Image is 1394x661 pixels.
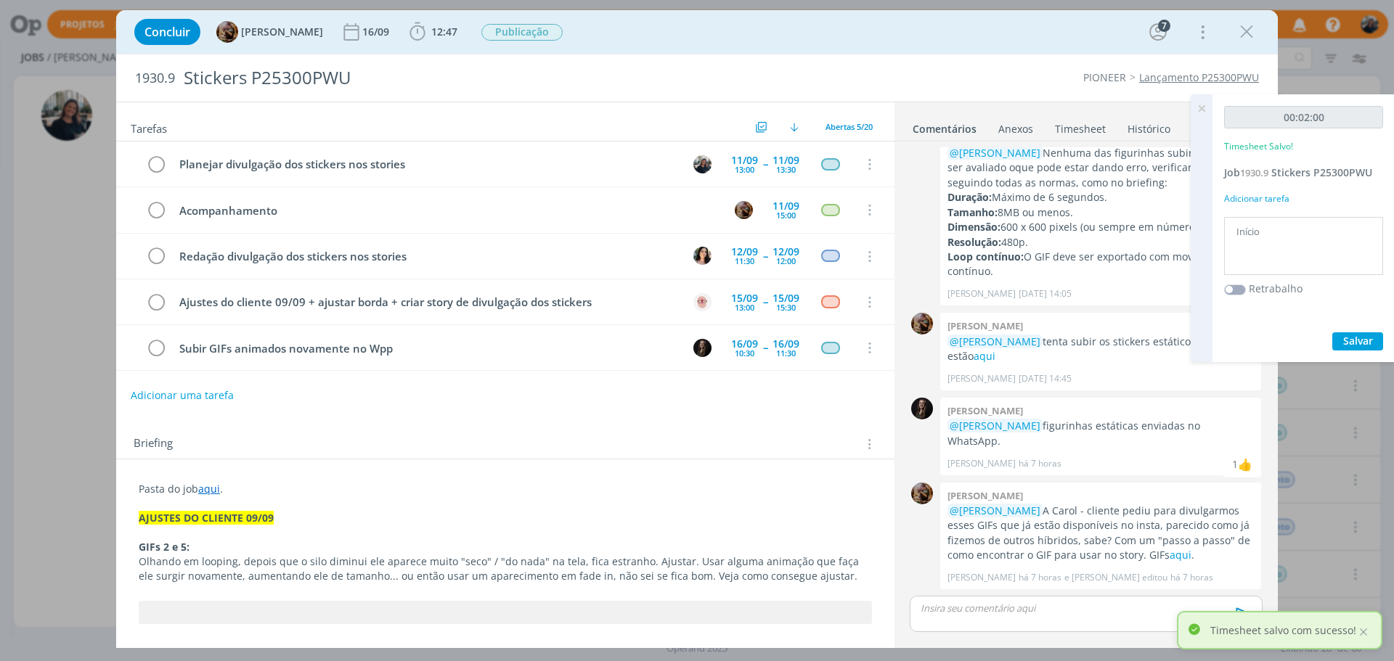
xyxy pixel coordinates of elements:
[1139,70,1259,84] a: Lançamento P25300PWU
[947,287,1016,300] p: [PERSON_NAME]
[947,205,998,219] strong: Tamanho:
[773,201,799,211] div: 11/09
[1232,456,1238,472] div: 1
[216,21,323,43] button: A[PERSON_NAME]
[135,70,175,86] span: 1930.9
[776,165,796,173] div: 13:30
[735,257,754,265] div: 11:30
[1271,165,1372,179] span: Stickers P25300PWU
[763,342,767,353] span: --
[776,211,796,219] div: 15:00
[173,293,680,311] div: Ajustes do cliente 09/09 + ajustar borda + criar story de divulgação dos stickers
[735,165,754,173] div: 13:00
[911,483,933,504] img: A
[173,155,680,173] div: Planejar divulgação dos stickers nos stories
[1240,166,1268,179] span: 1930.9
[1170,571,1213,584] span: há 7 horas
[731,293,758,303] div: 15/09
[947,190,1254,205] p: Máximo de 6 segundos.
[947,220,1000,234] strong: Dimensão:
[912,115,977,136] a: Comentários
[773,339,799,349] div: 16/09
[950,334,1040,348] span: @[PERSON_NAME]
[1249,281,1303,296] label: Retrabalho
[691,291,713,313] button: A
[693,247,712,265] img: T
[139,482,872,496] p: Pasta do job .
[1019,571,1061,584] span: há 7 horas
[1064,571,1167,584] span: e [PERSON_NAME] editou
[776,303,796,311] div: 15:30
[947,504,1254,563] p: A Carol - cliente pediu para divulgarmos esses GIFs que já estão disponíveis no insta, parecido c...
[776,349,796,357] div: 11:30
[947,250,1254,279] p: O GIF deve ser exportado com movimento contínuo.
[178,60,785,96] div: Stickers P25300PWU
[947,220,1254,234] p: 600 x 600 pixels (ou sempre em números iguais).
[998,122,1033,136] div: Anexos
[773,293,799,303] div: 15/09
[773,247,799,257] div: 12/09
[1019,287,1072,300] span: [DATE] 14:05
[130,382,235,408] button: Adicionar uma tarefa
[947,205,1254,220] p: 8MB ou menos.
[139,554,862,583] span: Olhando em looping, depois que o silo diminui ele aparece muito "seco" / "do nada" na tela, fica ...
[1158,20,1170,32] div: 7
[1019,372,1072,385] span: [DATE] 14:45
[947,146,1254,190] p: Nenhuma das figurinhas subiram, precisa ser avaliado oque pode estar dando erro, verificar se est...
[1238,456,1252,473] div: Amanda Rodrigues
[947,489,1023,502] b: [PERSON_NAME]
[1146,20,1170,44] button: 7
[362,27,392,37] div: 16/09
[974,349,995,363] a: aqui
[947,235,1254,250] p: 480p.
[763,297,767,307] span: --
[691,153,713,175] button: M
[144,26,190,38] span: Concluir
[826,121,873,132] span: Abertas 5/20
[950,504,1040,517] span: @[PERSON_NAME]
[691,245,713,267] button: T
[1083,70,1126,84] a: PIONEER
[173,247,680,266] div: Redação divulgação dos stickers nos stories
[735,303,754,311] div: 13:00
[947,372,1016,385] p: [PERSON_NAME]
[731,339,758,349] div: 16/09
[116,10,1278,648] div: dialog
[735,349,754,357] div: 10:30
[241,27,323,37] span: [PERSON_NAME]
[947,334,1254,364] p: tenta subir os stickers estáticos no WPP. estão
[173,340,680,358] div: Subir GIFs animados novamente no Wpp
[947,404,1023,417] b: [PERSON_NAME]
[406,20,461,44] button: 12:47
[173,202,721,220] div: Acompanhamento
[139,511,274,525] strong: AJUSTES DO CLIENTE 09/09
[131,118,167,136] span: Tarefas
[1127,115,1171,136] a: Histórico
[693,155,712,173] img: M
[763,159,767,169] span: --
[947,457,1016,470] p: [PERSON_NAME]
[733,199,754,221] button: A
[911,398,933,419] img: N
[773,155,799,165] div: 11/09
[216,21,238,43] img: A
[1054,115,1106,136] a: Timesheet
[693,293,712,311] img: A
[1343,334,1373,348] span: Salvar
[1210,623,1356,638] p: Timesheet salvo com sucesso!
[763,251,767,261] span: --
[134,435,173,453] span: Briefing
[947,250,1024,263] strong: Loop contínuo:
[1170,548,1191,562] a: aqui
[731,155,758,165] div: 11/09
[947,571,1016,584] p: [PERSON_NAME]
[1224,140,1293,153] p: Timesheet Salvo!
[947,190,992,204] strong: Duração:
[693,339,712,357] img: N
[139,540,189,554] strong: GIFs 2 e 5:
[731,247,758,257] div: 12/09
[691,337,713,358] button: N
[198,482,220,496] a: aqui
[947,319,1023,332] b: [PERSON_NAME]
[950,419,1040,432] span: @[PERSON_NAME]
